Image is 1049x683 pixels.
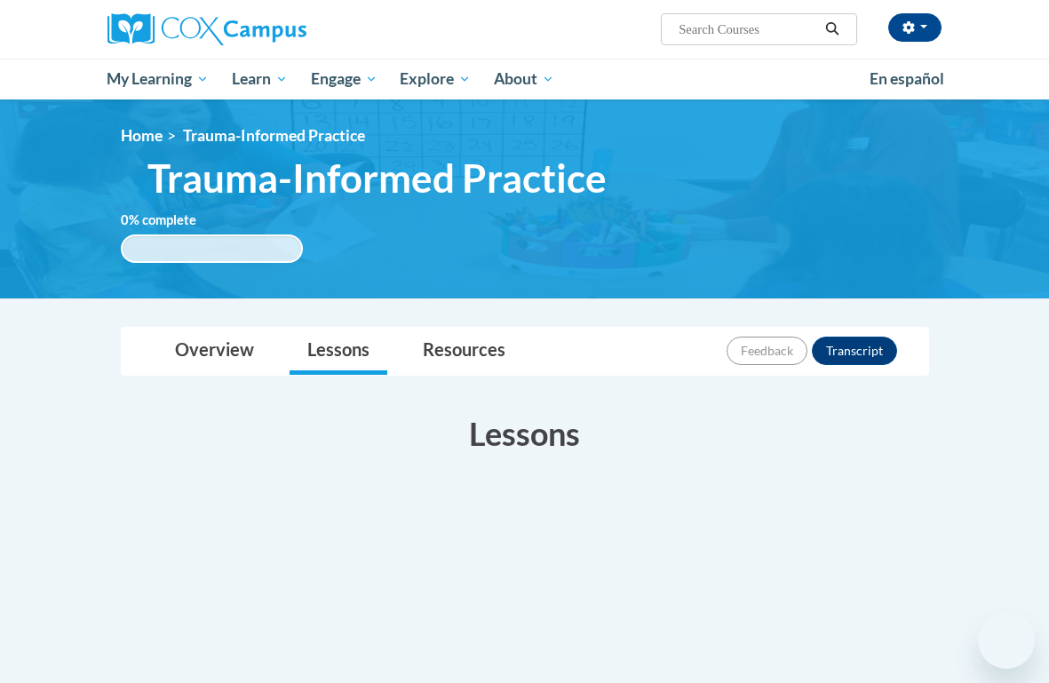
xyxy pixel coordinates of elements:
span: About [494,68,554,90]
img: Cox Campus [107,13,306,45]
iframe: Button to launch messaging window [978,612,1035,669]
a: Lessons [290,328,387,375]
span: Trauma-Informed Practice [147,155,607,202]
a: Resources [405,328,523,375]
button: Transcript [812,337,897,365]
span: Engage [311,68,377,90]
a: Explore [388,59,482,99]
input: Search Courses [677,19,819,40]
h3: Lessons [121,411,929,456]
span: Trauma-Informed Practice [183,126,365,145]
div: Main menu [94,59,956,99]
a: About [482,59,566,99]
span: Explore [400,68,471,90]
span: Learn [232,68,288,90]
span: En español [870,69,944,88]
span: 0 [121,212,129,227]
button: Account Settings [888,13,942,42]
a: Engage [299,59,389,99]
span: My Learning [107,68,209,90]
a: Learn [220,59,299,99]
a: En español [858,60,956,98]
button: Search [819,19,846,40]
label: % complete [121,210,223,230]
a: Cox Campus [107,13,368,45]
a: Overview [157,328,272,375]
button: Feedback [727,337,807,365]
a: Home [121,126,163,145]
a: My Learning [96,59,221,99]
